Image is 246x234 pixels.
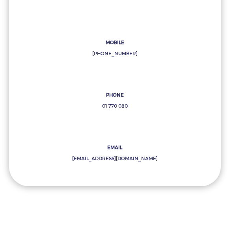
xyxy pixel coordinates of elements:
a: EMAIL [107,144,122,150]
a: MOBILE [106,39,124,45]
p: 01 770 080 [20,102,210,110]
p: [EMAIL_ADDRESS][DOMAIN_NAME] [20,155,210,163]
a: PHONE [106,92,124,98]
p: [PHONE_NUMBER] [20,50,210,58]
